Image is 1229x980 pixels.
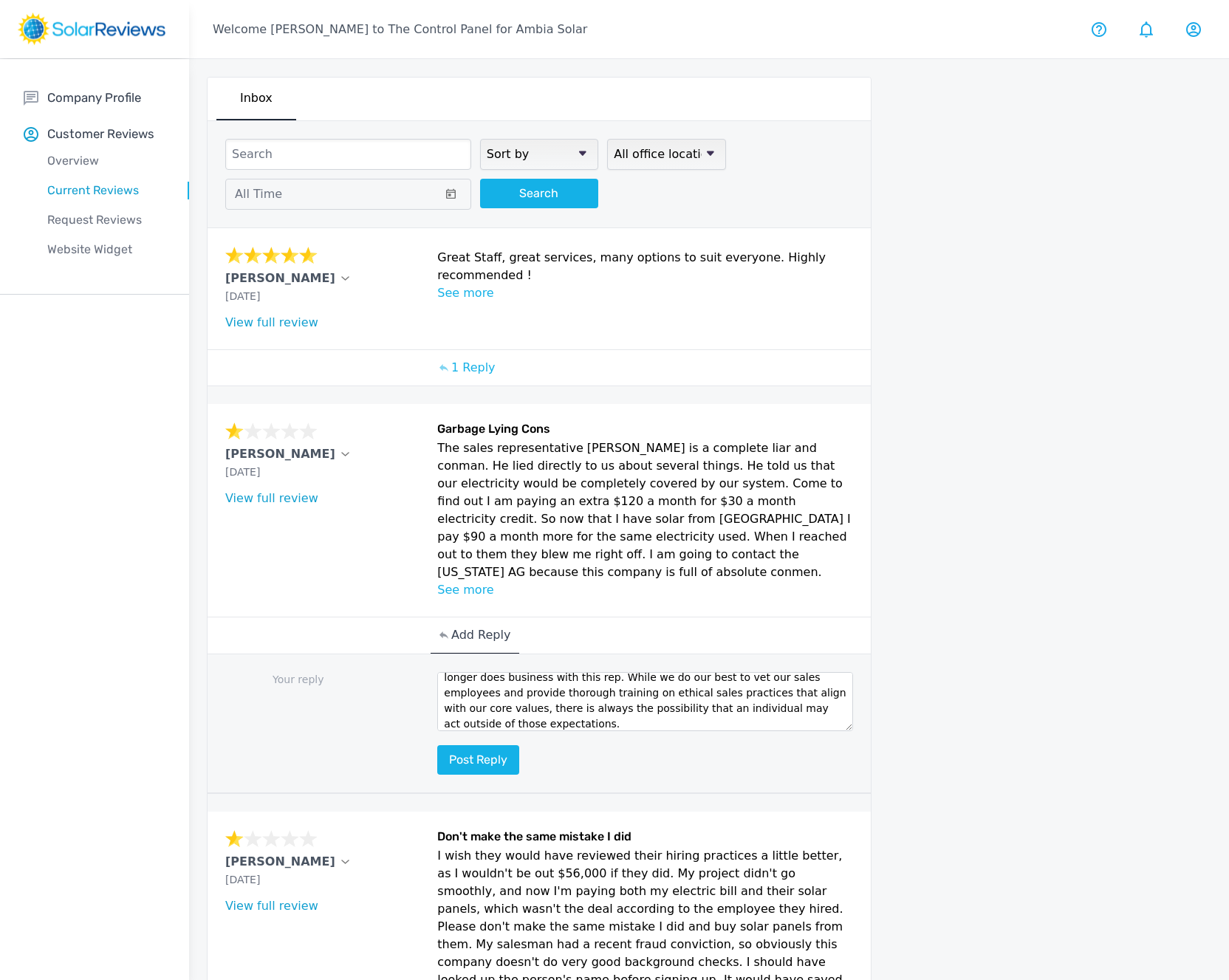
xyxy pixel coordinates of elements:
span: [DATE] [225,290,260,302]
h6: Don't make the same mistake I did [437,829,853,847]
p: Add Reply [451,626,510,644]
button: Post reply [437,745,519,775]
input: Search [225,139,471,170]
p: Inbox [240,89,273,107]
p: See more [437,581,853,599]
p: See more [437,284,853,302]
button: Search [480,179,598,208]
p: Website Widget [24,241,189,258]
p: [PERSON_NAME] [225,445,335,463]
a: View full review [225,491,318,505]
a: View full review [225,315,318,329]
p: The sales representative [PERSON_NAME] is a complete liar and conman. He lied directly to us abou... [437,439,853,581]
span: [DATE] [225,874,260,885]
p: Customer Reviews [47,125,154,143]
p: Great Staff, great services, many options to suit everyone. Highly recommended ! [437,249,853,284]
a: Website Widget [24,235,189,264]
p: Your reply [225,672,428,688]
button: All Time [225,179,471,210]
a: View full review [225,899,318,913]
p: 1 Reply [451,359,496,377]
p: Welcome [PERSON_NAME] to The Control Panel for Ambia Solar [213,21,587,38]
p: Company Profile [47,89,141,107]
p: [PERSON_NAME] [225,853,335,871]
a: Request Reviews [24,205,189,235]
a: Current Reviews [24,176,189,205]
h6: Garbage Lying Cons [437,422,853,439]
p: Overview [24,152,189,170]
span: All Time [235,187,282,201]
p: [PERSON_NAME] [225,270,335,287]
span: [DATE] [225,466,260,478]
p: Current Reviews [24,182,189,199]
a: Overview [24,146,189,176]
p: Request Reviews [24,211,189,229]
